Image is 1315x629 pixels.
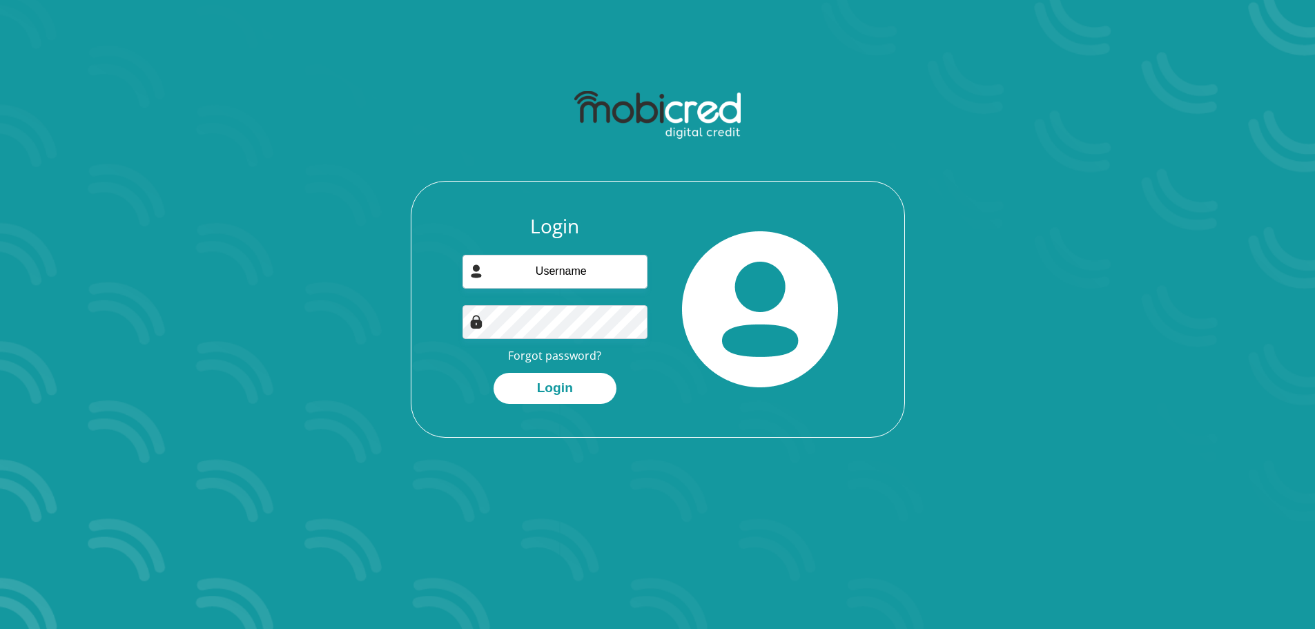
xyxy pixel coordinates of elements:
input: Username [462,255,647,289]
button: Login [494,373,616,404]
img: user-icon image [469,264,483,278]
a: Forgot password? [508,348,601,363]
img: Image [469,315,483,329]
img: mobicred logo [574,91,741,139]
h3: Login [462,215,647,238]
